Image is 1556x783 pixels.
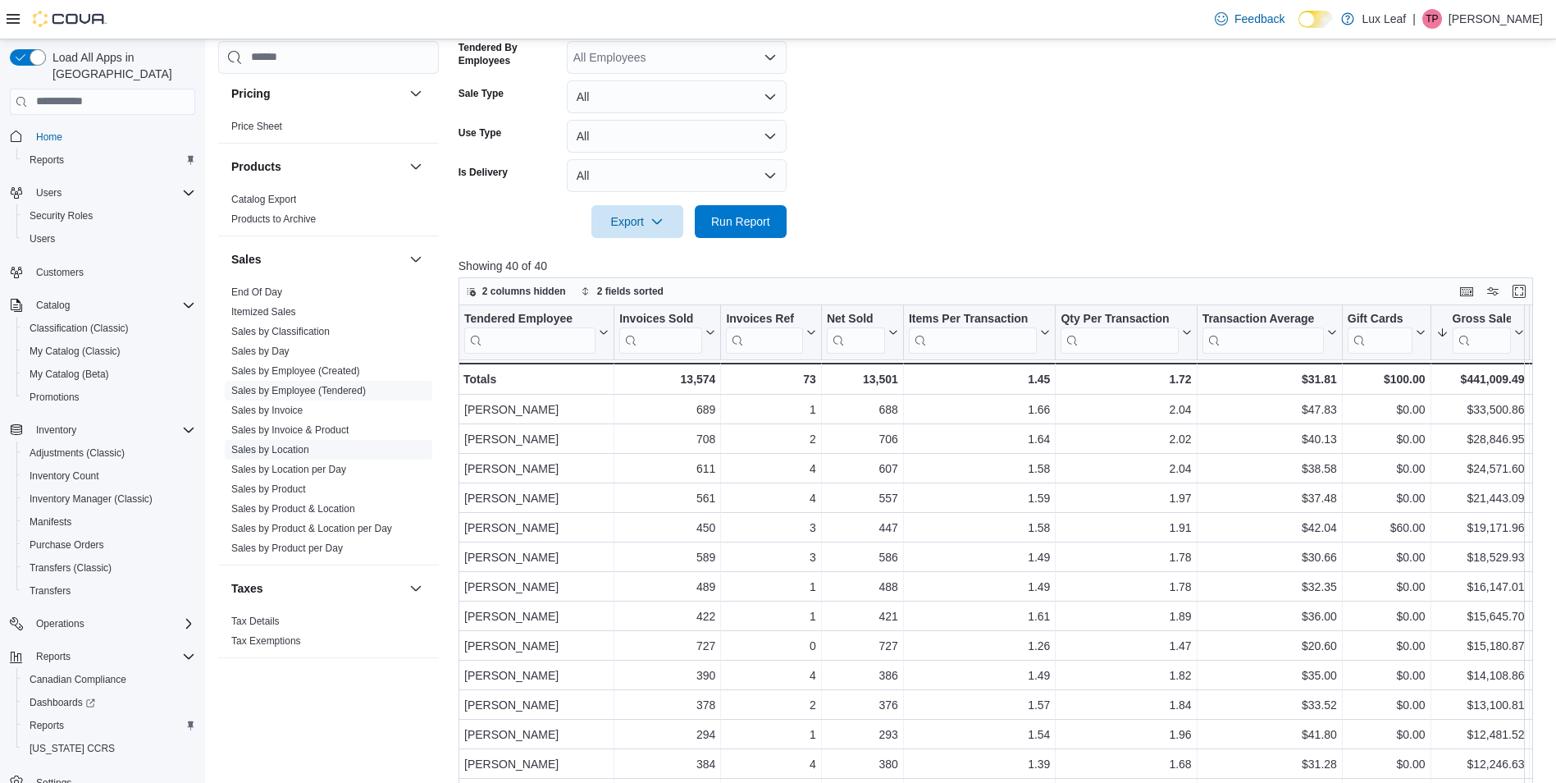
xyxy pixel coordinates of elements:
[16,714,202,737] button: Reports
[406,84,426,103] button: Pricing
[30,538,104,552] span: Purchase Orders
[827,311,885,353] div: Net Sold
[30,295,195,315] span: Catalog
[1348,518,1426,538] div: $60.00
[909,577,1051,597] div: 1.49
[23,716,195,735] span: Reports
[23,739,195,758] span: Washington CCRS
[567,159,787,192] button: All
[3,419,202,442] button: Inventory
[231,193,296,206] span: Catalog Export
[619,636,715,656] div: 727
[827,636,898,656] div: 727
[3,260,202,284] button: Customers
[1061,577,1191,597] div: 1.78
[726,607,815,626] div: 1
[909,607,1051,626] div: 1.61
[711,213,770,230] span: Run Report
[909,518,1051,538] div: 1.58
[231,121,282,132] a: Price Sheet
[1452,311,1511,327] div: Gross Sales
[23,318,195,338] span: Classification (Classic)
[16,556,202,579] button: Transfers (Classic)
[482,285,566,298] span: 2 columns hidden
[231,213,316,225] a: Products to Archive
[464,459,609,478] div: [PERSON_NAME]
[1435,400,1524,419] div: $33,500.86
[406,579,426,598] button: Taxes
[23,670,195,689] span: Canadian Compliance
[231,503,355,515] a: Sales by Product & Location
[619,459,715,478] div: 611
[23,206,99,226] a: Security Roles
[619,311,715,353] button: Invoices Sold
[726,311,802,327] div: Invoices Ref
[827,459,898,478] div: 607
[619,369,715,389] div: 13,574
[1061,311,1191,353] button: Qty Per Transaction
[231,158,403,175] button: Products
[231,616,280,627] a: Tax Details
[231,325,330,338] span: Sales by Classification
[30,561,112,575] span: Transfers (Classic)
[23,364,116,384] a: My Catalog (Beta)
[30,647,77,666] button: Reports
[827,369,898,389] div: 13,501
[36,617,84,630] span: Operations
[1348,311,1412,353] div: Gift Card Sales
[30,515,71,529] span: Manifests
[464,400,609,419] div: [PERSON_NAME]
[16,533,202,556] button: Purchase Orders
[23,535,111,555] a: Purchase Orders
[619,488,715,508] div: 561
[726,369,815,389] div: 73
[591,205,683,238] button: Export
[827,311,898,353] button: Net Sold
[406,157,426,176] button: Products
[23,466,106,486] a: Inventory Count
[30,391,80,404] span: Promotions
[1348,369,1426,389] div: $100.00
[464,577,609,597] div: [PERSON_NAME]
[619,577,715,597] div: 489
[30,368,109,381] span: My Catalog (Beta)
[1202,369,1336,389] div: $31.81
[464,607,609,626] div: [PERSON_NAME]
[1234,11,1284,27] span: Feedback
[231,543,343,554] a: Sales by Product per Day
[231,483,306,496] span: Sales by Product
[1202,311,1323,327] div: Transaction Average
[909,311,1051,353] button: Items Per Transaction
[1435,488,1524,508] div: $21,443.09
[1348,429,1426,449] div: $0.00
[464,488,609,508] div: [PERSON_NAME]
[30,209,93,222] span: Security Roles
[909,311,1038,353] div: Items Per Transaction
[567,120,787,153] button: All
[567,80,787,113] button: All
[1348,577,1426,597] div: $0.00
[16,668,202,691] button: Canadian Compliance
[23,229,62,249] a: Users
[827,607,898,626] div: 421
[1435,607,1524,626] div: $15,645.70
[764,51,777,64] button: Open list of options
[619,429,715,449] div: 708
[726,518,815,538] div: 3
[1061,369,1191,389] div: 1.72
[231,194,296,205] a: Catalog Export
[1422,9,1442,29] div: Tony Parcels
[726,429,815,449] div: 2
[619,607,715,626] div: 422
[1202,607,1336,626] div: $36.00
[23,716,71,735] a: Reports
[231,85,403,102] button: Pricing
[23,739,121,758] a: [US_STATE] CCRS
[619,518,715,538] div: 450
[23,558,195,578] span: Transfers (Classic)
[1298,28,1299,29] span: Dark Mode
[464,636,609,656] div: [PERSON_NAME]
[231,385,366,396] a: Sales by Employee (Tendered)
[231,542,343,555] span: Sales by Product per Day
[23,489,195,509] span: Inventory Manager (Classic)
